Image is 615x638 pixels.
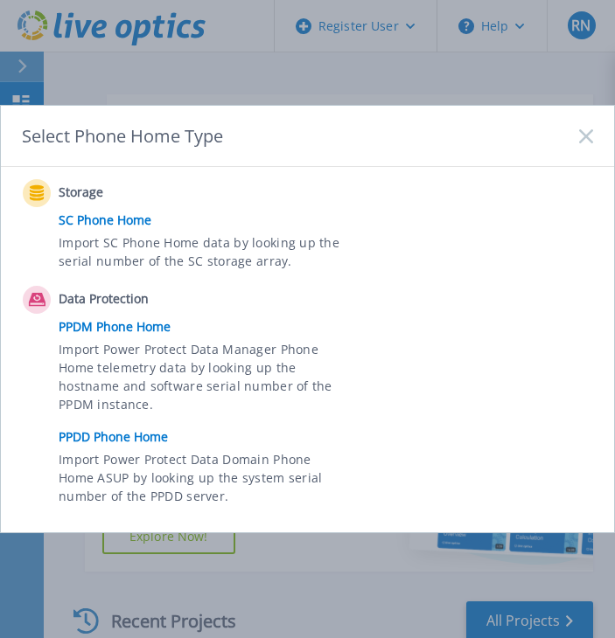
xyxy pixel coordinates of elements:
[59,233,350,274] span: Import SC Phone Home data by looking up the serial number of the SC storage array.
[59,340,350,420] span: Import Power Protect Data Manager Phone Home telemetry data by looking up the hostname and softwa...
[22,124,225,148] div: Select Phone Home Type
[59,207,592,233] a: SC Phone Home
[59,424,592,450] a: PPDD Phone Home
[59,183,233,204] span: Storage
[59,289,233,310] span: Data Protection
[59,314,592,340] a: PPDM Phone Home
[59,450,350,510] span: Import Power Protect Data Domain Phone Home ASUP by looking up the system serial number of the PP...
